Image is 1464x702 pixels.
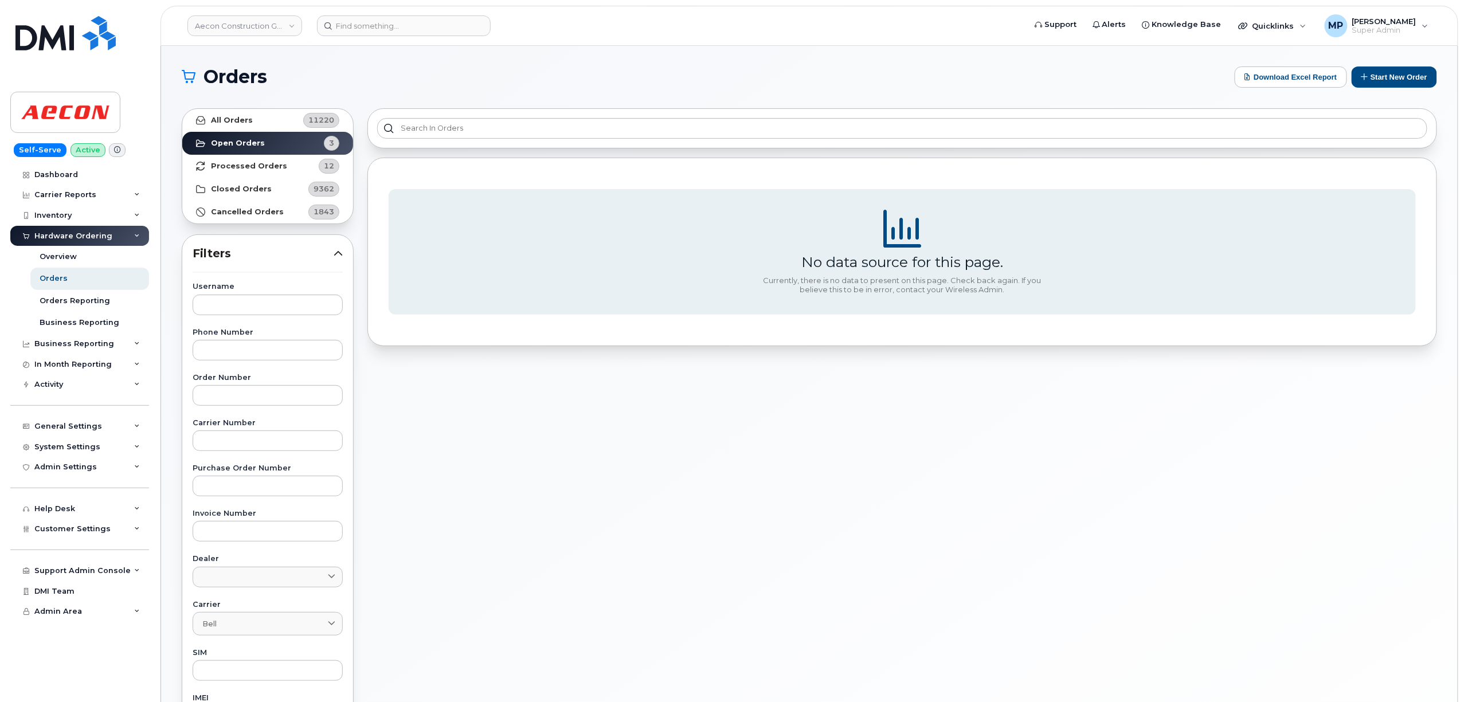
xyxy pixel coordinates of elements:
a: Cancelled Orders1843 [182,201,353,223]
label: Phone Number [193,329,343,336]
label: Carrier Number [193,419,343,427]
strong: Processed Orders [211,162,287,171]
input: Search in orders [377,118,1427,139]
label: Order Number [193,374,343,382]
label: Username [193,283,343,291]
label: Invoice Number [193,510,343,517]
span: Orders [203,68,267,85]
a: Processed Orders12 [182,155,353,178]
span: 9362 [314,183,334,194]
label: SIM [193,649,343,657]
div: No data source for this page. [801,253,1003,270]
label: Dealer [193,555,343,563]
a: All Orders11220 [182,109,353,132]
label: IMEI [193,695,343,702]
span: Filters [193,245,334,262]
button: Start New Order [1352,66,1437,88]
a: Closed Orders9362 [182,178,353,201]
strong: Cancelled Orders [211,207,284,217]
label: Purchase Order Number [193,465,343,472]
a: Open Orders3 [182,132,353,155]
span: 12 [324,160,334,171]
strong: Closed Orders [211,185,272,194]
a: Bell [193,612,343,636]
strong: Open Orders [211,139,265,148]
strong: All Orders [211,116,253,125]
span: 11220 [308,115,334,126]
span: 3 [329,138,334,148]
div: Currently, there is no data to present on this page. Check back again. If you believe this to be ... [759,276,1046,294]
label: Carrier [193,601,343,609]
span: Bell [202,618,217,629]
button: Download Excel Report [1235,66,1347,88]
span: 1843 [314,206,334,217]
